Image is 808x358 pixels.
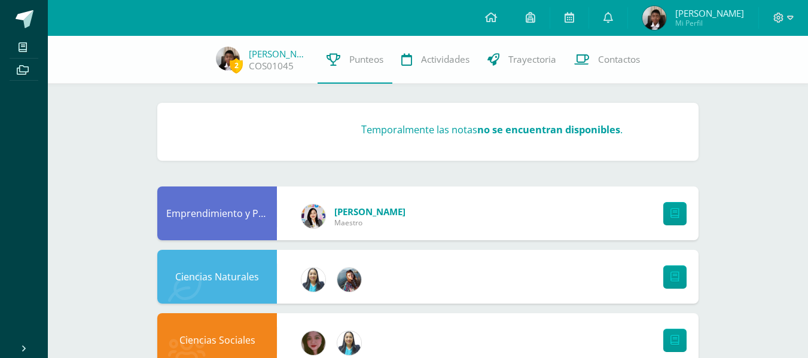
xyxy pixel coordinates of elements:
img: 6668c7f582a6fcc1ecfec525c3b26814.png [216,47,240,71]
span: Punteos [349,53,383,66]
h3: Temporalmente las notas . [361,123,623,136]
span: Contactos [598,53,640,66]
a: [PERSON_NAME] [334,206,405,218]
a: Punteos [318,36,392,84]
div: Emprendimiento y Productividad [157,186,277,240]
img: 76ba8faa5d35b300633ec217a03f91ef.png [301,331,325,355]
span: Trayectoria [508,53,556,66]
span: 2 [230,58,243,73]
a: [PERSON_NAME] [249,48,309,60]
a: Trayectoria [478,36,565,84]
img: 49168807a2b8cca0ef2119beca2bd5ad.png [301,268,325,292]
img: 49168807a2b8cca0ef2119beca2bd5ad.png [337,331,361,355]
a: Actividades [392,36,478,84]
span: Maestro [334,218,405,228]
strong: no se encuentran disponibles [477,123,620,136]
span: [PERSON_NAME] [675,7,744,19]
img: 6668c7f582a6fcc1ecfec525c3b26814.png [642,6,666,30]
img: b90181085311acfc4af352b3eb5c8d13.png [301,204,325,228]
span: Mi Perfil [675,18,744,28]
a: Contactos [565,36,649,84]
div: Ciencias Naturales [157,250,277,304]
img: d92453980a0c17c7f1405f738076ad71.png [337,268,361,292]
span: Actividades [421,53,469,66]
a: COS01045 [249,60,294,72]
